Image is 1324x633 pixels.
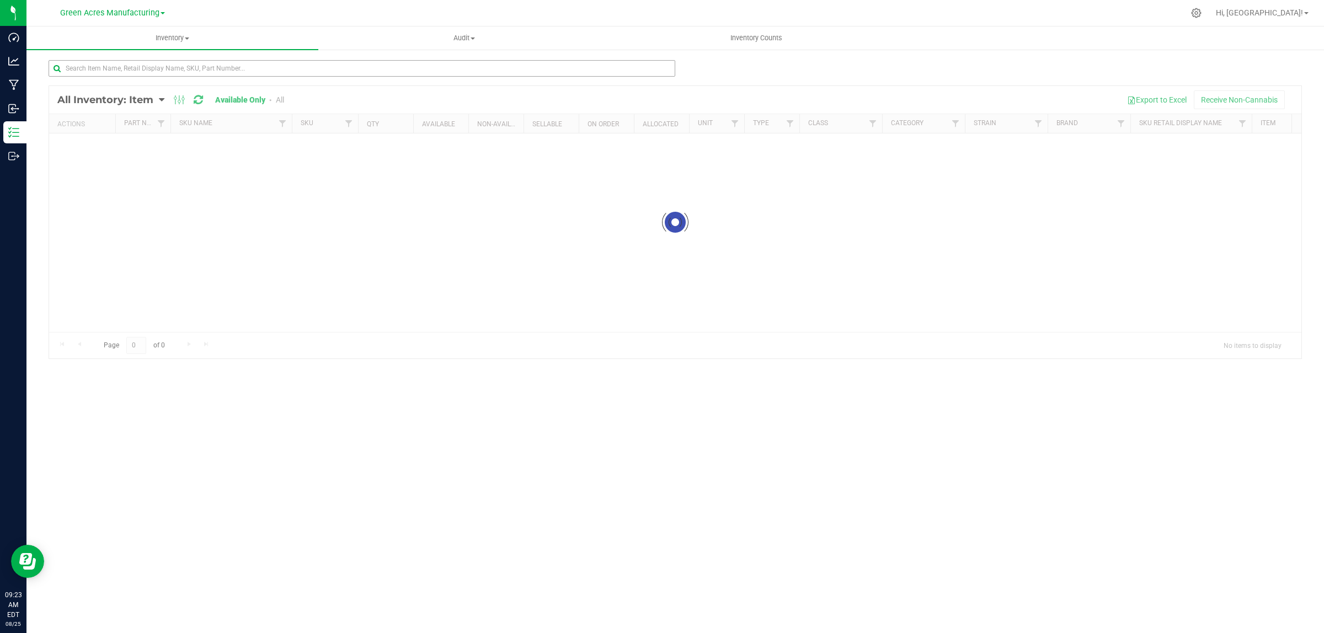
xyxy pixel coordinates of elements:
[60,8,159,18] span: Green Acres Manufacturing
[319,33,610,43] span: Audit
[8,56,19,67] inline-svg: Analytics
[1189,8,1203,18] div: Manage settings
[1216,8,1303,17] span: Hi, [GEOGRAPHIC_DATA]!
[8,127,19,138] inline-svg: Inventory
[8,79,19,90] inline-svg: Manufacturing
[318,26,610,50] a: Audit
[8,32,19,43] inline-svg: Dashboard
[8,151,19,162] inline-svg: Outbound
[5,590,22,620] p: 09:23 AM EDT
[610,26,902,50] a: Inventory Counts
[5,620,22,628] p: 08/25
[26,33,318,43] span: Inventory
[8,103,19,114] inline-svg: Inbound
[49,60,675,77] input: Search Item Name, Retail Display Name, SKU, Part Number...
[26,26,318,50] a: Inventory
[716,33,797,43] span: Inventory Counts
[11,545,44,578] iframe: Resource center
